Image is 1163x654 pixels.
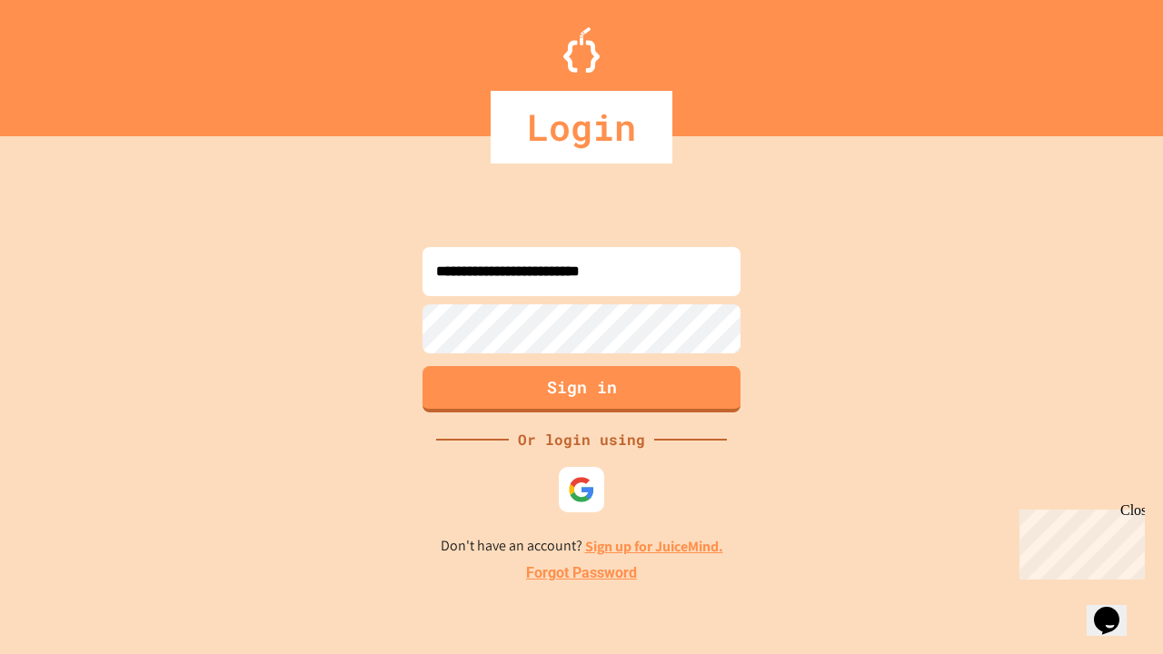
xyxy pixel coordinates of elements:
a: Sign up for JuiceMind. [585,537,723,556]
div: Chat with us now!Close [7,7,125,115]
iframe: chat widget [1012,502,1145,580]
a: Forgot Password [526,562,637,584]
p: Don't have an account? [441,535,723,558]
div: Or login using [509,429,654,451]
img: google-icon.svg [568,476,595,503]
img: Logo.svg [563,27,600,73]
iframe: chat widget [1087,581,1145,636]
button: Sign in [422,366,741,412]
div: Login [491,91,672,163]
